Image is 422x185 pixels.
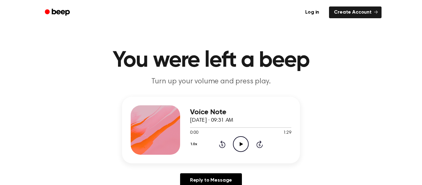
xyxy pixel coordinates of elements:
a: Create Account [329,6,382,18]
a: Log in [299,5,325,19]
h3: Voice Note [190,108,291,116]
span: 0:00 [190,130,198,136]
span: 1:29 [283,130,291,136]
span: [DATE] · 09:31 AM [190,118,233,123]
h1: You were left a beep [53,49,369,72]
button: 1.0x [190,139,199,149]
a: Beep [40,6,75,19]
p: Turn up your volume and press play. [92,77,330,87]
